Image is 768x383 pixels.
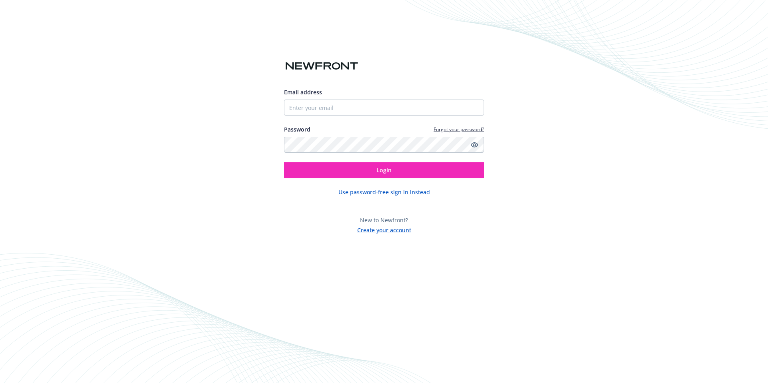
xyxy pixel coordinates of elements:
[470,140,479,150] a: Show password
[357,224,411,234] button: Create your account
[284,137,484,153] input: Enter your password
[376,166,392,174] span: Login
[284,88,322,96] span: Email address
[284,162,484,178] button: Login
[360,216,408,224] span: New to Newfront?
[338,188,430,196] button: Use password-free sign in instead
[434,126,484,133] a: Forgot your password?
[284,59,360,73] img: Newfront logo
[284,100,484,116] input: Enter your email
[284,125,310,134] label: Password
